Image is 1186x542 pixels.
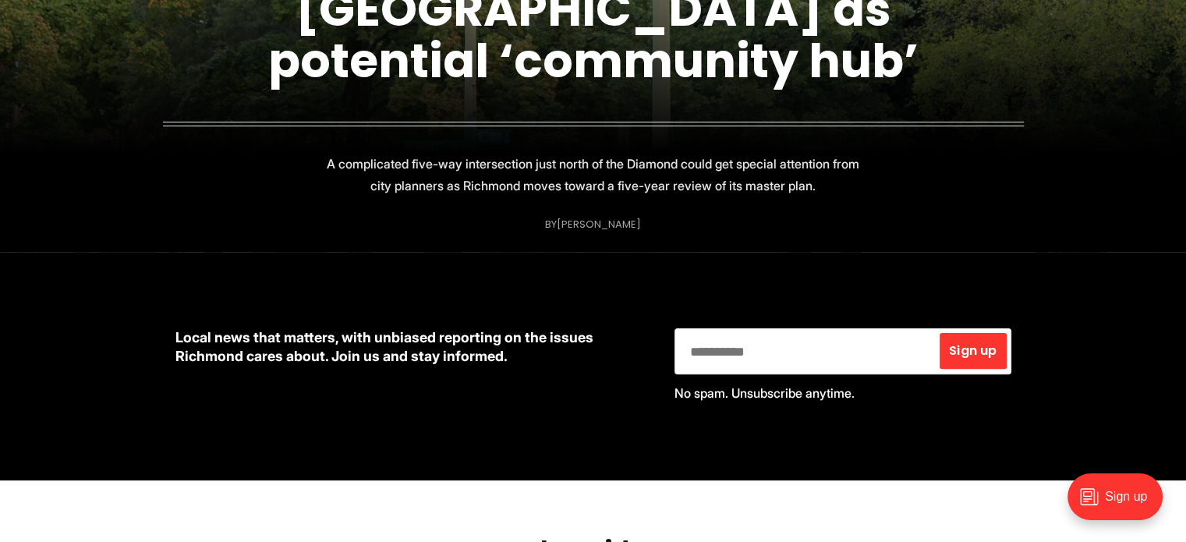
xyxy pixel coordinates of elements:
[674,385,855,401] span: No spam. Unsubscribe anytime.
[175,328,650,366] p: Local news that matters, with unbiased reporting on the issues Richmond cares about. Join us and ...
[316,153,871,197] p: A complicated five-way intersection just north of the Diamond could get special attention from ci...
[545,218,641,230] div: By
[949,345,997,357] span: Sign up
[940,333,1006,369] button: Sign up
[1054,466,1186,542] iframe: portal-trigger
[557,217,641,232] a: [PERSON_NAME]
